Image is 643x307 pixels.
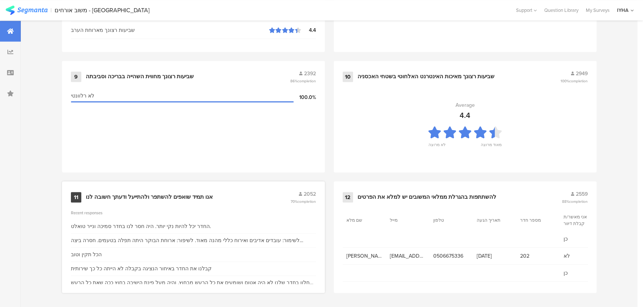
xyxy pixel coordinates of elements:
[358,194,496,201] div: להשתתפות בהגרלת ממלאי המשובים יש למלא את הפרטים
[297,78,316,84] span: completion
[456,101,475,109] div: Average
[477,252,513,260] span: [DATE]
[390,217,423,224] section: מייל
[433,252,469,260] span: 0506675336
[569,199,588,204] span: completion
[86,194,213,201] div: אנו תמיד שואפים להשתפר ולהתייעל ודעתך חשובה לנו
[564,252,600,260] span: לא
[343,72,353,82] div: 10
[477,217,510,224] section: תאריך הגעה
[576,70,588,77] span: 2949
[291,199,316,204] span: 70%
[617,7,629,14] div: IYHA
[297,199,316,204] span: completion
[358,73,495,80] div: שביעות רצונך מאיכות האינטרנט האלחוטי בשטחי האכסניה
[71,26,269,34] div: שביעות רצונך מארוחת הערב
[520,252,556,260] span: 202
[290,78,316,84] span: 86%
[346,252,382,260] span: [PERSON_NAME]
[304,70,316,77] span: 2392
[576,190,588,198] span: 2559
[428,142,445,152] div: לא מרוצה
[6,6,48,15] img: segmanta logo
[564,214,597,227] section: אני מאשר/ת קבלת דיוור
[562,199,588,204] span: 88%
[569,78,588,84] span: completion
[520,217,554,224] section: מספר חדר
[71,210,316,216] div: Recent responses
[346,217,380,224] section: שם מלא
[71,72,81,82] div: 9
[561,78,588,84] span: 100%
[541,7,582,14] a: Question Library
[71,222,211,230] div: החדר יכל להיות נקי יותר. היה חסר לנו בחדר סמיכה ונייר טואלט.
[50,6,52,14] div: |
[71,92,94,100] span: לא רלוונטי
[71,237,316,244] div: לשימור: עובדים אדיבים ואירוח כללי מהנה מאוד. לשיפור: ארוחת הבוקר היתה תפלה בטעמים. חסרה ביצה מקוש...
[564,269,600,277] span: כן
[564,235,600,243] span: כן
[433,217,467,224] section: טלפון
[71,251,102,258] div: הכל תקין וטוב
[71,265,212,273] div: קבלנו את החדר באיחור הנציגה בקבלה לא הייתה כל כך שירותית
[516,4,537,16] div: Support
[71,192,81,202] div: 11
[460,110,470,121] div: 4.4
[294,93,316,101] div: 100.0%
[390,252,426,260] span: [EMAIL_ADDRESS][DOMAIN_NAME]
[481,142,502,152] div: מאוד מרוצה
[343,192,353,202] div: 12
[71,279,316,287] div: החלון בחדר שלנו לא היה אטום ושומעים את כל הרעש מבחוץ. והיה מעל פינת הישיבה בחוץ ככה שאת כל הרעש ש...
[86,73,194,80] div: שביעות רצונך מחווית השהייה בבריכה וסביבתה
[55,7,150,14] div: משוב אורחים - [GEOGRAPHIC_DATA]
[301,26,316,34] div: 4.4
[304,190,316,198] span: 2052
[582,7,613,14] a: My Surveys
